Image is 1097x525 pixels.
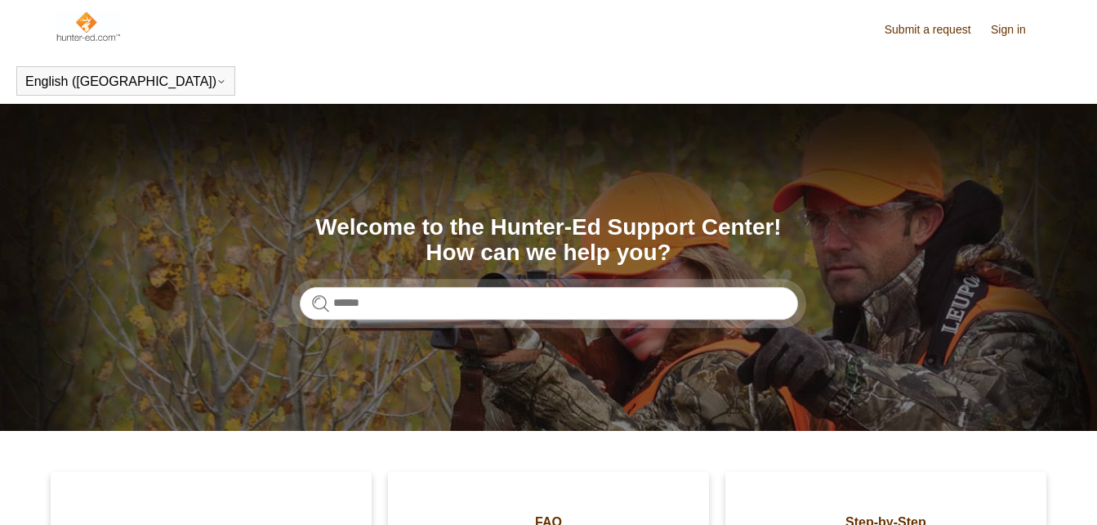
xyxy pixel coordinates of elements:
[55,10,121,43] img: Hunter-Ed Help Center home page
[25,74,226,89] button: English ([GEOGRAPHIC_DATA])
[300,287,798,320] input: Search
[885,21,988,38] a: Submit a request
[300,215,798,266] h1: Welcome to the Hunter-Ed Support Center! How can we help you?
[991,21,1042,38] a: Sign in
